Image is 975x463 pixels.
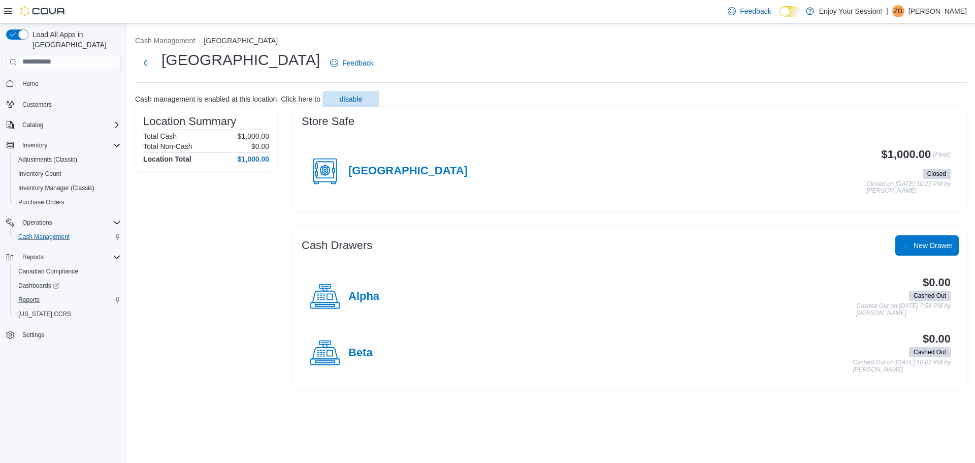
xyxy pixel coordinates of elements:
span: Inventory Manager (Classic) [14,182,121,194]
span: Settings [18,328,121,341]
span: Catalog [22,121,43,129]
a: Feedback [326,53,377,73]
span: Closed [927,169,946,178]
a: Reports [14,294,44,306]
h4: Location Total [143,155,191,163]
p: Cash management is enabled at this location. Click here to [135,95,320,103]
a: [US_STATE] CCRS [14,308,75,320]
h3: Store Safe [302,115,354,128]
span: Feedback [342,58,373,68]
button: Settings [2,327,125,342]
span: Home [22,80,39,88]
span: Inventory Count [18,170,61,178]
nav: Complex example [6,72,121,369]
span: Reports [18,296,40,304]
span: Customers [22,101,52,109]
span: Canadian Compliance [18,267,78,275]
button: Inventory [18,139,51,151]
span: Reports [18,251,121,263]
button: Catalog [2,118,125,132]
a: Purchase Orders [14,196,69,208]
span: [US_STATE] CCRS [18,310,71,318]
span: Cashed Out [914,348,946,357]
span: Purchase Orders [18,198,64,206]
nav: An example of EuiBreadcrumbs [135,36,967,48]
span: Inventory [18,139,121,151]
button: Reports [18,251,48,263]
a: Inventory Manager (Classic) [14,182,99,194]
span: Inventory Manager (Classic) [18,184,94,192]
h3: $1,000.00 [882,148,931,161]
button: Home [2,76,125,91]
button: Adjustments (Classic) [10,152,125,167]
span: disable [340,94,362,104]
h4: [GEOGRAPHIC_DATA] [348,165,468,178]
a: Dashboards [10,279,125,293]
span: Cashed Out [909,291,951,301]
p: $1,000.00 [238,132,269,140]
span: Operations [18,217,121,229]
button: Operations [2,215,125,230]
button: Reports [2,250,125,264]
span: Load All Apps in [GEOGRAPHIC_DATA] [28,29,121,50]
button: Inventory Manager (Classic) [10,181,125,195]
p: | [886,5,888,17]
h3: Location Summary [143,115,236,128]
button: Catalog [18,119,47,131]
p: Cashed Out on [DATE] 7:58 PM by [PERSON_NAME] [856,303,951,317]
a: Inventory Count [14,168,66,180]
a: Settings [18,329,48,341]
a: Customers [18,99,56,111]
button: disable [322,91,379,107]
a: Dashboards [14,280,63,292]
span: New Drawer [914,240,953,251]
button: Customers [2,97,125,112]
p: Cashed Out on [DATE] 10:07 PM by [PERSON_NAME] [853,359,951,373]
p: Closed on [DATE] 10:23 PM by [PERSON_NAME] [866,181,951,195]
h3: $0.00 [923,276,951,289]
span: Cash Management [14,231,121,243]
a: Home [18,78,43,90]
button: New Drawer [895,235,959,256]
button: Canadian Compliance [10,264,125,279]
p: Enjoy Your Session! [819,5,883,17]
input: Dark Mode [779,6,801,17]
button: Operations [18,217,56,229]
span: Customers [18,98,121,111]
span: Home [18,77,121,90]
a: Cash Management [14,231,74,243]
span: Dashboards [18,282,59,290]
button: [US_STATE] CCRS [10,307,125,321]
span: Feedback [740,6,771,16]
p: $0.00 [251,142,269,150]
button: Cash Management [10,230,125,244]
span: ZG [894,5,903,17]
span: Adjustments (Classic) [14,153,121,166]
button: Next [135,53,155,73]
span: Purchase Orders [14,196,121,208]
h4: $1,000.00 [238,155,269,163]
span: Canadian Compliance [14,265,121,277]
button: Inventory [2,138,125,152]
span: Washington CCRS [14,308,121,320]
span: Cashed Out [909,347,951,357]
span: Closed [923,169,951,179]
h4: Alpha [348,290,379,303]
a: Adjustments (Classic) [14,153,81,166]
span: Adjustments (Classic) [18,156,77,164]
h6: Total Cash [143,132,177,140]
span: Cashed Out [914,291,946,300]
img: Cova [20,6,66,16]
span: Cash Management [18,233,70,241]
div: Zachery Griffiths [892,5,904,17]
h3: Cash Drawers [302,239,372,252]
span: Reports [22,253,44,261]
span: Inventory Count [14,168,121,180]
h6: Total Non-Cash [143,142,192,150]
h4: Beta [348,347,373,360]
span: Inventory [22,141,47,149]
a: Canadian Compliance [14,265,82,277]
button: Purchase Orders [10,195,125,209]
span: Catalog [18,119,121,131]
